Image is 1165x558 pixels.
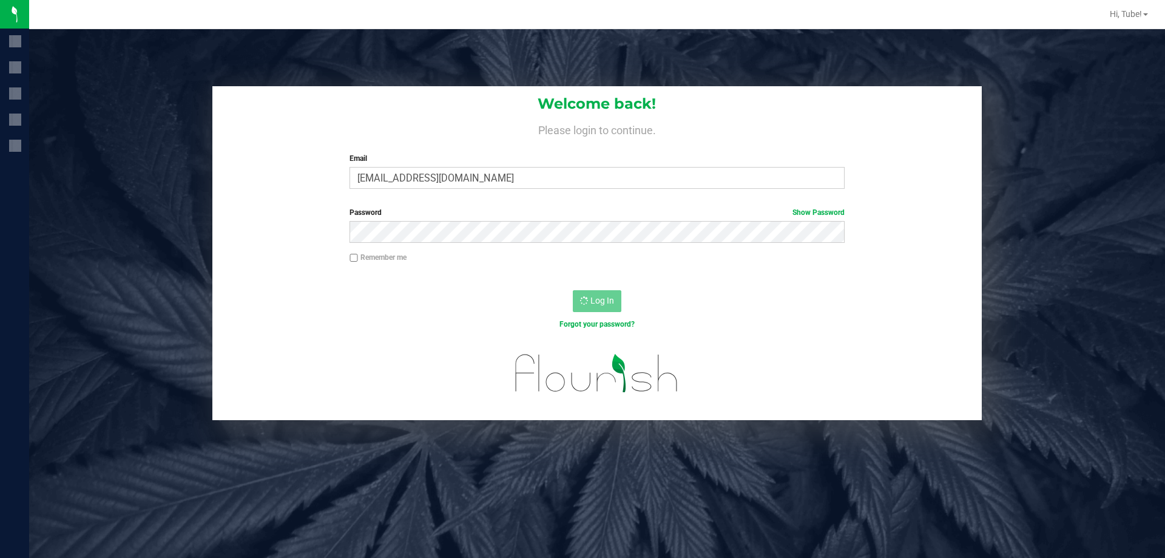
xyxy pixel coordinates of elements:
[501,342,693,404] img: flourish_logo.svg
[349,208,382,217] span: Password
[590,296,614,305] span: Log In
[212,121,982,136] h4: Please login to continue.
[349,252,407,263] label: Remember me
[212,96,982,112] h1: Welcome back!
[349,254,358,262] input: Remember me
[1110,9,1142,19] span: Hi, Tube!
[792,208,845,217] a: Show Password
[349,153,844,164] label: Email
[559,320,635,328] a: Forgot your password?
[573,290,621,312] button: Log In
